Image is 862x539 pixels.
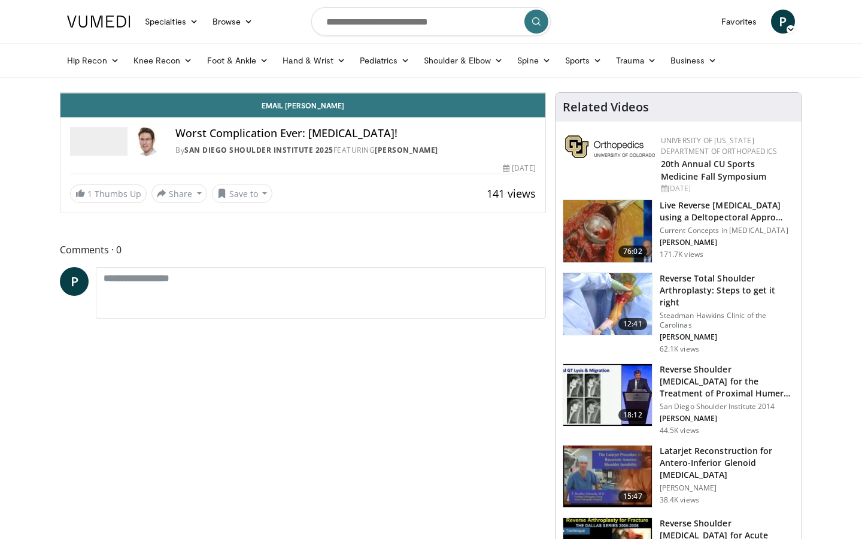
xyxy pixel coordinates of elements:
[660,426,699,435] p: 44.5K views
[510,49,557,72] a: Spine
[563,364,794,435] a: 18:12 Reverse Shoulder [MEDICAL_DATA] for the Treatment of Proximal Humeral … San Diego Shoulder ...
[663,49,724,72] a: Business
[417,49,510,72] a: Shoulder & Elbow
[660,402,794,411] p: San Diego Shoulder Institute 2014
[660,483,794,493] p: [PERSON_NAME]
[558,49,609,72] a: Sports
[67,16,130,28] img: VuMedi Logo
[660,238,794,247] p: [PERSON_NAME]
[487,186,536,201] span: 141 views
[70,184,147,203] a: 1 Thumbs Up
[661,135,777,156] a: University of [US_STATE] Department of Orthopaedics
[661,183,792,194] div: [DATE]
[200,49,276,72] a: Foot & Ankle
[60,49,126,72] a: Hip Recon
[563,446,652,508] img: 38708_0000_3.png.150x105_q85_crop-smart_upscale.jpg
[353,49,417,72] a: Pediatrics
[563,100,649,114] h4: Related Videos
[275,49,353,72] a: Hand & Wrist
[503,163,535,174] div: [DATE]
[660,364,794,399] h3: Reverse Shoulder [MEDICAL_DATA] for the Treatment of Proximal Humeral …
[563,273,652,335] img: 326034_0000_1.png.150x105_q85_crop-smart_upscale.jpg
[660,311,794,330] p: Steadman Hawkins Clinic of the Carolinas
[60,93,545,117] a: Email [PERSON_NAME]
[565,135,655,158] img: 355603a8-37da-49b6-856f-e00d7e9307d3.png.150x105_q85_autocrop_double_scale_upscale_version-0.2.png
[618,318,647,330] span: 12:41
[60,267,89,296] a: P
[661,158,766,182] a: 20th Annual CU Sports Medicine Fall Symposium
[126,49,200,72] a: Knee Recon
[311,7,551,36] input: Search topics, interventions
[175,145,536,156] div: By FEATURING
[660,495,699,505] p: 38.4K views
[132,127,161,156] img: Avatar
[660,445,794,481] h3: Latarjet Reconstruction for Antero-Inferior Glenoid [MEDICAL_DATA]
[660,250,703,259] p: 171.7K views
[563,272,794,354] a: 12:41 Reverse Total Shoulder Arthroplasty: Steps to get it right Steadman Hawkins Clinic of the C...
[184,145,333,155] a: San Diego Shoulder Institute 2025
[375,145,438,155] a: [PERSON_NAME]
[563,199,794,263] a: 76:02 Live Reverse [MEDICAL_DATA] using a Deltopectoral Appro… Current Concepts in [MEDICAL_DATA]...
[212,184,273,203] button: Save to
[87,188,92,199] span: 1
[660,344,699,354] p: 62.1K views
[618,490,647,502] span: 15:47
[563,200,652,262] img: 684033_3.png.150x105_q85_crop-smart_upscale.jpg
[660,272,794,308] h3: Reverse Total Shoulder Arthroplasty: Steps to get it right
[660,414,794,423] p: [PERSON_NAME]
[618,246,647,258] span: 76:02
[714,10,764,34] a: Favorites
[70,127,128,156] img: San Diego Shoulder Institute 2025
[660,332,794,342] p: [PERSON_NAME]
[60,242,546,258] span: Comments 0
[660,226,794,235] p: Current Concepts in [MEDICAL_DATA]
[175,127,536,140] h4: Worst Complication Ever: [MEDICAL_DATA]!
[660,199,794,223] h3: Live Reverse [MEDICAL_DATA] using a Deltopectoral Appro…
[151,184,207,203] button: Share
[205,10,260,34] a: Browse
[771,10,795,34] a: P
[563,364,652,426] img: Q2xRg7exoPLTwO8X4xMDoxOjA4MTsiGN.150x105_q85_crop-smart_upscale.jpg
[138,10,205,34] a: Specialties
[609,49,663,72] a: Trauma
[563,445,794,508] a: 15:47 Latarjet Reconstruction for Antero-Inferior Glenoid [MEDICAL_DATA] [PERSON_NAME] 38.4K views
[618,409,647,421] span: 18:12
